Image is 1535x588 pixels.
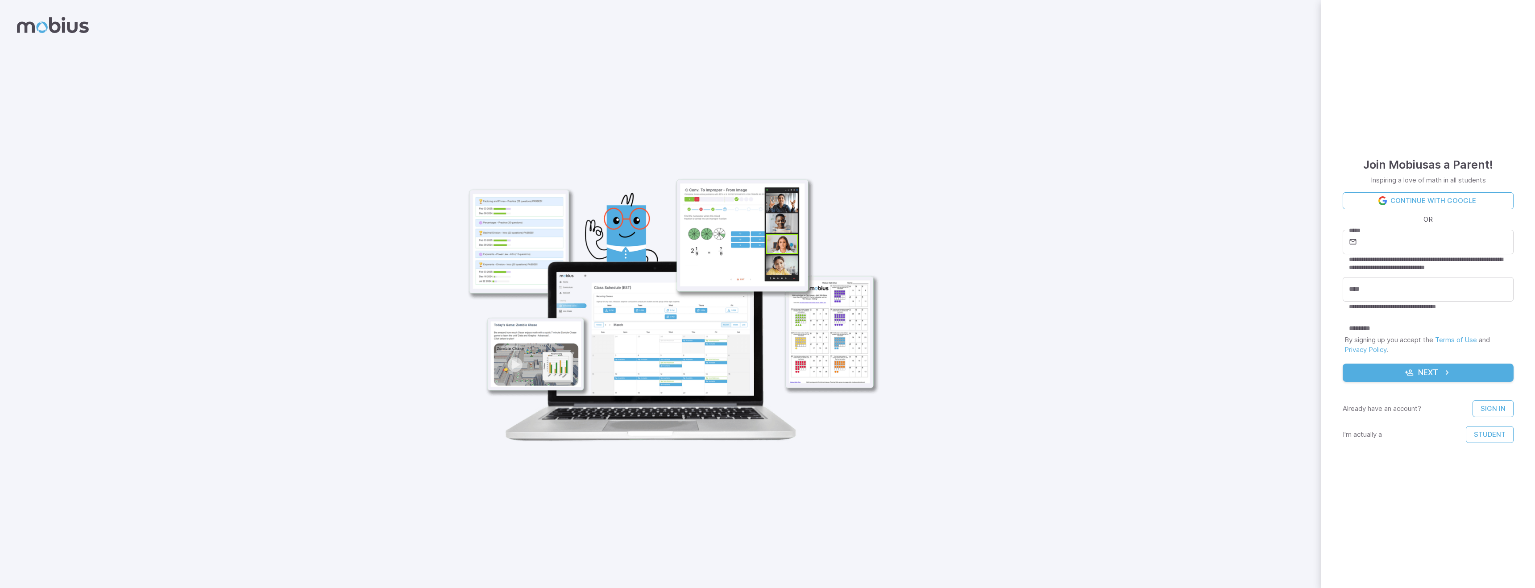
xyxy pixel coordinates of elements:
[1344,345,1386,354] a: Privacy Policy
[447,131,888,455] img: parent_1-illustration
[1343,364,1514,382] button: Next
[1435,335,1477,344] a: Terms of Use
[1343,404,1421,414] p: Already have an account?
[1344,335,1512,355] p: By signing up you accept the and .
[1371,175,1486,185] p: Inspiring a love of math in all students
[1421,215,1435,224] span: OR
[1466,426,1514,443] button: Student
[1343,192,1514,209] a: Continue with Google
[1363,156,1493,174] h4: Join Mobius as a Parent !
[1473,400,1514,417] a: Sign In
[1343,430,1382,439] p: I'm actually a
